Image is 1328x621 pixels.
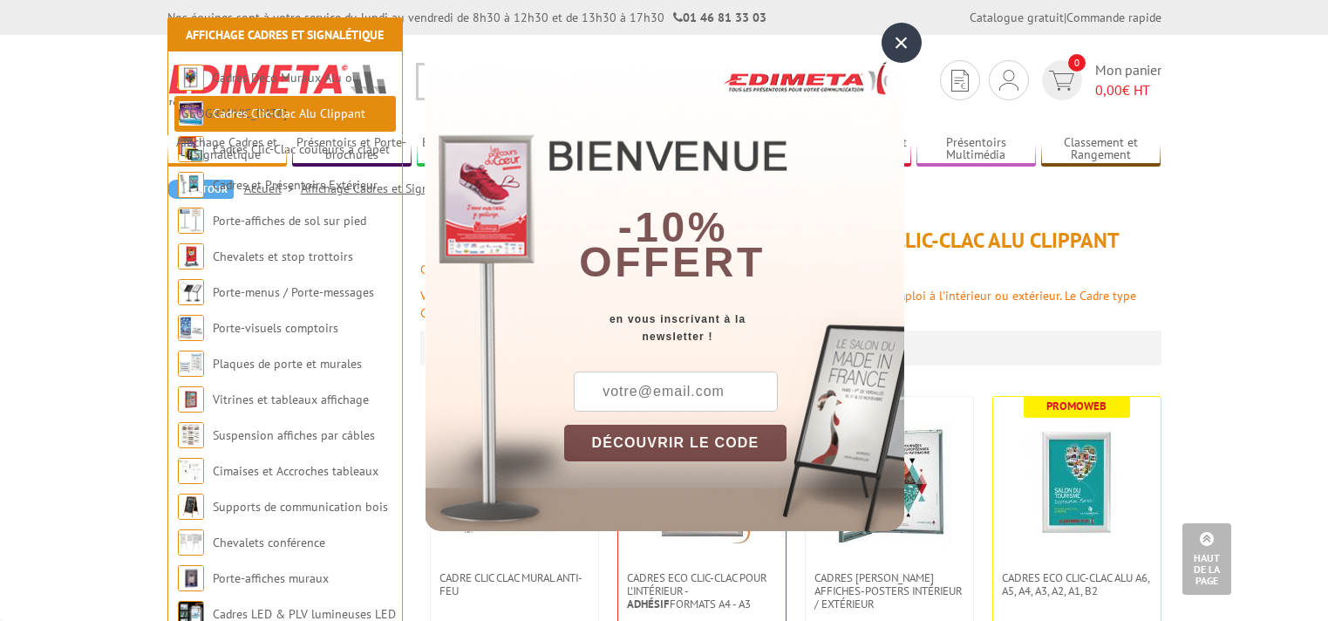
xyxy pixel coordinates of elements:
div: × [882,23,922,63]
input: votre@email.com [574,372,778,412]
button: DÉCOUVRIR LE CODE [564,425,787,461]
font: offert [579,239,766,285]
b: -10% [618,204,728,250]
div: en vous inscrivant à la newsletter ! [564,310,904,345]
